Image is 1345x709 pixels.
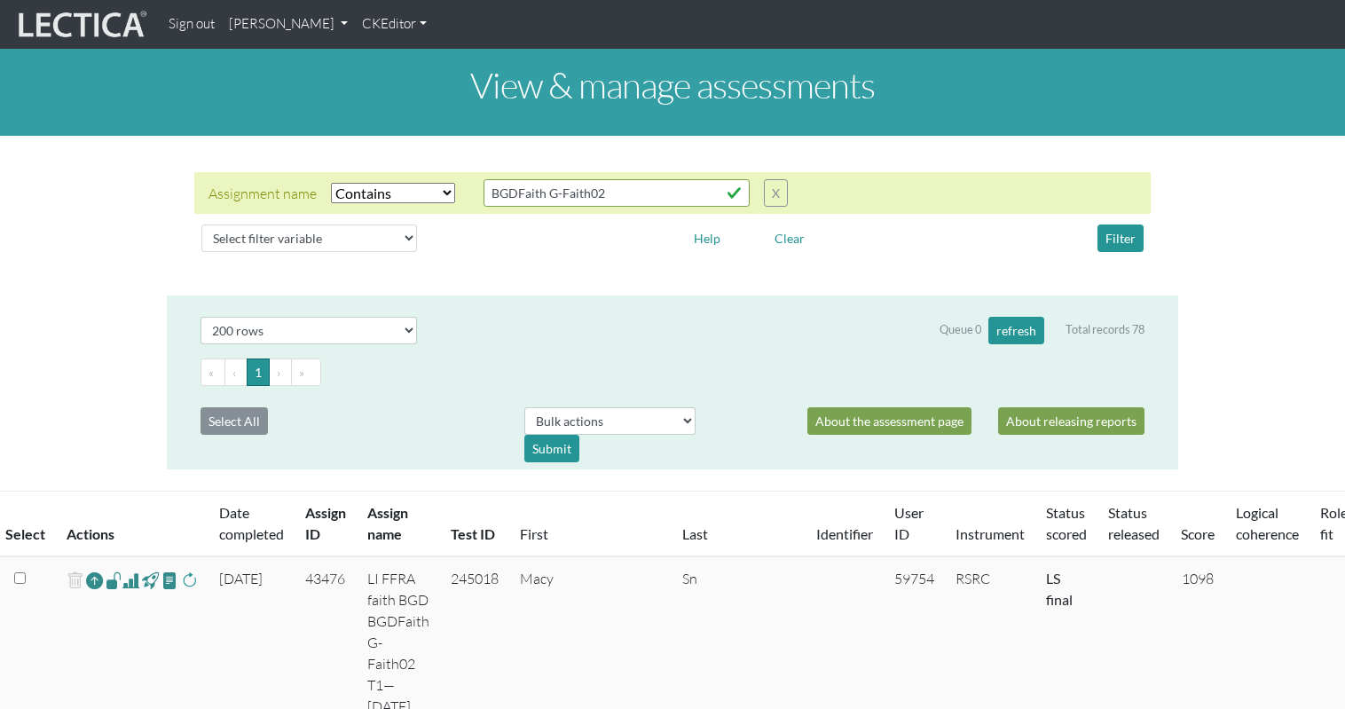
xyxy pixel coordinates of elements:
[14,8,147,42] img: lecticalive
[247,358,270,386] button: Go to page 1
[161,570,178,590] span: view
[122,570,139,591] span: Analyst score
[682,525,708,542] a: Last
[940,317,1144,344] div: Queue 0 Total records 78
[357,492,440,557] th: Assign name
[1236,504,1299,542] a: Logical coherence
[1181,525,1215,542] a: Score
[988,317,1044,344] button: refresh
[524,435,579,462] div: Submit
[86,568,103,594] a: Reopen
[67,568,83,594] span: delete
[956,525,1025,542] a: Instrument
[1097,225,1144,252] button: Filter
[201,407,268,435] button: Select All
[201,358,1144,386] ul: Pagination
[142,570,159,590] span: view
[520,525,548,542] a: First
[219,504,284,542] a: Date completed
[56,492,208,557] th: Actions
[1108,504,1160,542] a: Status released
[686,225,728,252] button: Help
[807,407,971,435] a: About the assessment page
[1182,570,1214,587] span: 1098
[161,7,222,42] a: Sign out
[208,183,317,204] div: Assignment name
[355,7,434,42] a: CKEditor
[440,492,509,557] th: Test ID
[1046,504,1087,542] a: Status scored
[998,407,1144,435] a: About releasing reports
[222,7,355,42] a: [PERSON_NAME]
[686,228,728,245] a: Help
[181,570,198,591] span: rescore
[894,504,924,542] a: User ID
[295,492,357,557] th: Assign ID
[106,570,122,590] span: view
[764,179,788,207] button: X
[816,525,873,542] a: Identifier
[1046,570,1073,608] a: Completed = assessment has been completed; CS scored = assessment has been CLAS scored; LS scored...
[767,225,813,252] button: Clear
